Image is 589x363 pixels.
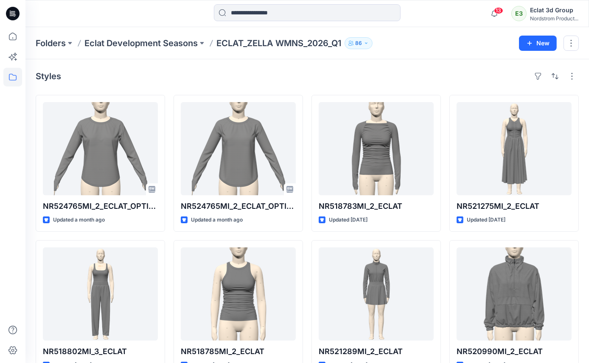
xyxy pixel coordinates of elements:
[181,346,296,357] p: NR518785MI_2_ECLAT
[43,200,158,212] p: NR524765MI_2_ECLAT_OPTION1
[457,247,572,341] a: NR520990MI_2_ECLAT
[36,71,61,81] h4: Styles
[530,15,578,22] div: Nordstrom Product...
[457,346,572,357] p: NR520990MI_2_ECLAT
[519,36,557,51] button: New
[319,346,434,357] p: NR521289MI_2_ECLAT
[511,6,527,21] div: E3
[319,200,434,212] p: NR518783MI_2_ECLAT
[467,216,505,224] p: Updated [DATE]
[181,200,296,212] p: NR524765MI_2_ECLAT_OPTION2
[494,7,503,14] span: 13
[53,216,105,224] p: Updated a month ago
[530,5,578,15] div: Eclat 3d Group
[36,37,66,49] a: Folders
[84,37,198,49] a: Eclat Development Seasons
[181,102,296,195] a: NR524765MI_2_ECLAT_OPTION2
[319,247,434,341] a: NR521289MI_2_ECLAT
[457,200,572,212] p: NR521275MI_2_ECLAT
[43,102,158,195] a: NR524765MI_2_ECLAT_OPTION1
[43,346,158,357] p: NR518802MI_3_ECLAT
[191,216,243,224] p: Updated a month ago
[181,247,296,341] a: NR518785MI_2_ECLAT
[457,102,572,195] a: NR521275MI_2_ECLAT
[216,37,341,49] p: ECLAT_ZELLA WMNS_2026_Q1
[345,37,373,49] button: 86
[43,247,158,341] a: NR518802MI_3_ECLAT
[329,216,367,224] p: Updated [DATE]
[319,102,434,195] a: NR518783MI_2_ECLAT
[355,39,362,48] p: 86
